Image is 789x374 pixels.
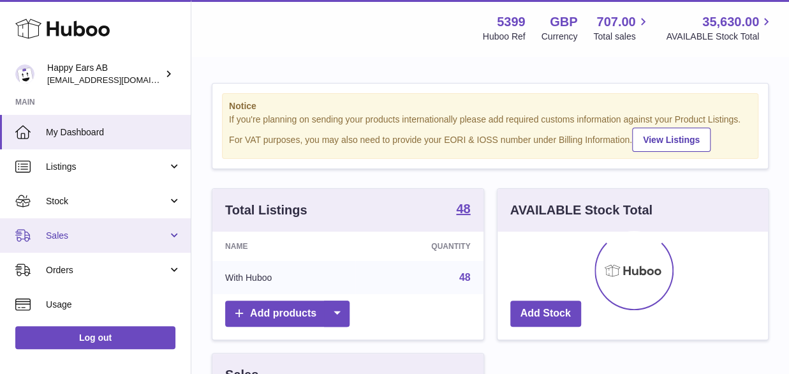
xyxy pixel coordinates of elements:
[510,202,653,219] h3: AVAILABLE Stock Total
[593,31,650,43] span: Total sales
[212,261,355,294] td: With Huboo
[593,13,650,43] a: 707.00 Total sales
[702,13,759,31] span: 35,630.00
[212,232,355,261] th: Name
[46,230,168,242] span: Sales
[483,31,526,43] div: Huboo Ref
[225,301,350,327] a: Add products
[666,13,774,43] a: 35,630.00 AVAILABLE Stock Total
[550,13,577,31] strong: GBP
[229,114,751,152] div: If you're planning on sending your products internationally please add required customs informati...
[46,299,181,311] span: Usage
[666,31,774,43] span: AVAILABLE Stock Total
[355,232,483,261] th: Quantity
[459,272,471,283] a: 48
[596,13,635,31] span: 707.00
[497,13,526,31] strong: 5399
[229,100,751,112] strong: Notice
[15,326,175,349] a: Log out
[542,31,578,43] div: Currency
[46,195,168,207] span: Stock
[456,202,470,218] a: 48
[46,161,168,173] span: Listings
[632,128,711,152] a: View Listings
[46,126,181,138] span: My Dashboard
[225,202,307,219] h3: Total Listings
[456,202,470,215] strong: 48
[510,301,581,327] a: Add Stock
[47,75,188,85] span: [EMAIL_ADDRESS][DOMAIN_NAME]
[46,264,168,276] span: Orders
[47,62,162,86] div: Happy Ears AB
[15,64,34,84] img: 3pl@happyearsearplugs.com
